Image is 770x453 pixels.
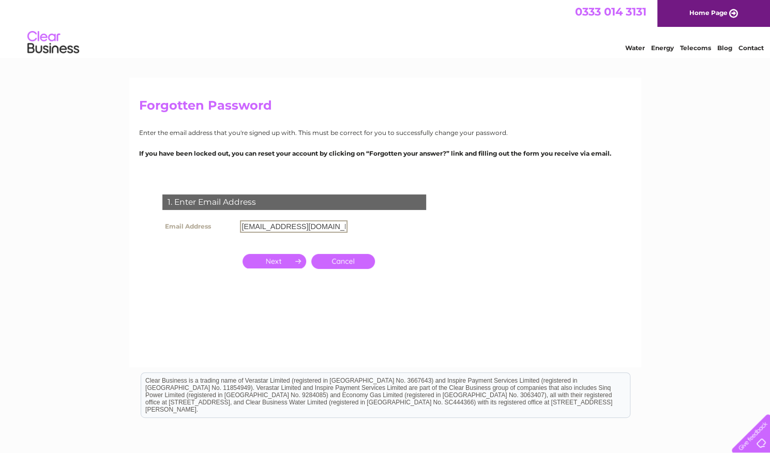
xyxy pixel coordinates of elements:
[651,44,674,52] a: Energy
[625,44,645,52] a: Water
[717,44,732,52] a: Blog
[680,44,711,52] a: Telecoms
[27,27,80,58] img: logo.png
[160,218,237,235] th: Email Address
[738,44,764,52] a: Contact
[575,5,646,18] a: 0333 014 3131
[139,148,631,158] p: If you have been locked out, you can reset your account by clicking on “Forgotten your answer?” l...
[162,194,426,210] div: 1. Enter Email Address
[311,254,375,269] a: Cancel
[141,6,630,50] div: Clear Business is a trading name of Verastar Limited (registered in [GEOGRAPHIC_DATA] No. 3667643...
[139,98,631,118] h2: Forgotten Password
[139,128,631,138] p: Enter the email address that you're signed up with. This must be correct for you to successfully ...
